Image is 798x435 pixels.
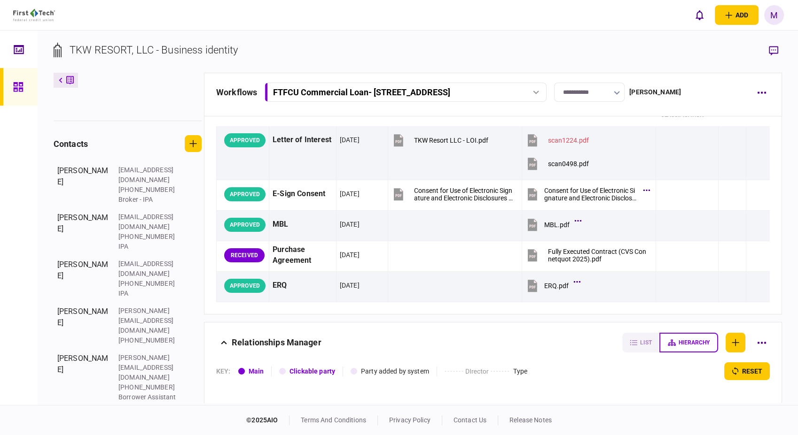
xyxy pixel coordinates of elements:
[224,279,266,293] div: APPROVED
[54,137,88,150] div: contacts
[216,86,257,99] div: workflows
[273,214,333,235] div: MBL
[764,5,784,25] button: M
[544,282,569,290] div: ERQ.pdf
[118,279,180,289] div: [PHONE_NUMBER]
[118,232,180,242] div: [PHONE_NUMBER]
[340,250,360,259] div: [DATE]
[232,333,321,352] div: Relationships Manager
[525,214,579,235] button: MBL.pdf
[544,221,570,229] div: MBL.pdf
[340,281,360,290] div: [DATE]
[544,187,638,202] div: Consent for Use of Electronic Signature and Electronic Disclosures Agreement Editable.pdf
[118,185,180,195] div: [PHONE_NUMBER]
[273,244,333,266] div: Purchase Agreement
[340,220,360,229] div: [DATE]
[118,353,180,382] div: [PERSON_NAME][EMAIL_ADDRESS][DOMAIN_NAME]
[659,333,718,352] button: hierarchy
[224,187,266,201] div: APPROVED
[224,248,265,262] div: RECEIVED
[265,83,547,102] button: FTFCU Commercial Loan- [STREET_ADDRESS]
[391,183,514,205] button: Consent for Use of Electronic Signature and Electronic Disclosures Agreement Editable.pdf
[57,353,109,402] div: [PERSON_NAME]
[679,339,710,346] span: hierarchy
[525,183,648,205] button: Consent for Use of Electronic Signature and Electronic Disclosures Agreement Editable.pdf
[118,336,180,345] div: [PHONE_NUMBER]
[548,137,589,144] div: scan1224.pdf
[391,130,488,151] button: TKW Resort LLC - LOI.pdf
[224,218,266,232] div: APPROVED
[224,133,266,147] div: APPROVED
[640,339,652,346] span: list
[301,416,366,424] a: terms and conditions
[389,416,430,424] a: privacy policy
[249,366,264,376] div: Main
[118,242,180,252] div: IPA
[118,212,180,232] div: [EMAIL_ADDRESS][DOMAIN_NAME]
[548,248,648,263] div: Fully Executed Contract (CVS Connetquot 2025).pdf
[118,259,180,279] div: [EMAIL_ADDRESS][DOMAIN_NAME]
[57,212,109,252] div: [PERSON_NAME]
[70,42,238,58] div: TKW RESORT, LLC - Business identity
[57,306,109,345] div: [PERSON_NAME]
[629,87,681,97] div: [PERSON_NAME]
[118,195,180,205] div: Broker - IPA
[57,165,109,205] div: [PERSON_NAME]
[289,366,335,376] div: Clickable party
[689,5,709,25] button: open notifications list
[454,416,486,424] a: contact us
[548,160,589,168] div: scan0498.pdf
[273,130,333,151] div: Letter of Interest
[622,333,659,352] button: list
[340,135,360,145] div: [DATE]
[509,416,552,424] a: release notes
[525,130,589,151] button: scan1224.pdf
[525,153,589,174] button: scan0498.pdf
[246,415,289,425] div: © 2025 AIO
[273,275,333,296] div: ERQ
[340,189,360,198] div: [DATE]
[118,392,180,402] div: Borrower Assistant
[414,187,514,202] div: Consent for Use of Electronic Signature and Electronic Disclosures Agreement Editable.pdf
[57,259,109,298] div: [PERSON_NAME]
[118,165,180,185] div: [EMAIL_ADDRESS][DOMAIN_NAME]
[361,366,429,376] div: Party added by system
[118,306,180,336] div: [PERSON_NAME][EMAIL_ADDRESS][DOMAIN_NAME]
[118,382,180,392] div: [PHONE_NUMBER]
[414,137,488,144] div: TKW Resort LLC - LOI.pdf
[13,9,55,21] img: client company logo
[724,362,770,380] button: reset
[118,289,180,298] div: IPA
[525,275,578,296] button: ERQ.pdf
[273,183,333,205] div: E-Sign Consent
[525,244,648,266] button: Fully Executed Contract (CVS Connetquot 2025).pdf
[513,366,528,376] div: Type
[273,87,450,97] div: FTFCU Commercial Loan - [STREET_ADDRESS]
[715,5,759,25] button: open adding identity options
[216,366,231,376] div: KEY :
